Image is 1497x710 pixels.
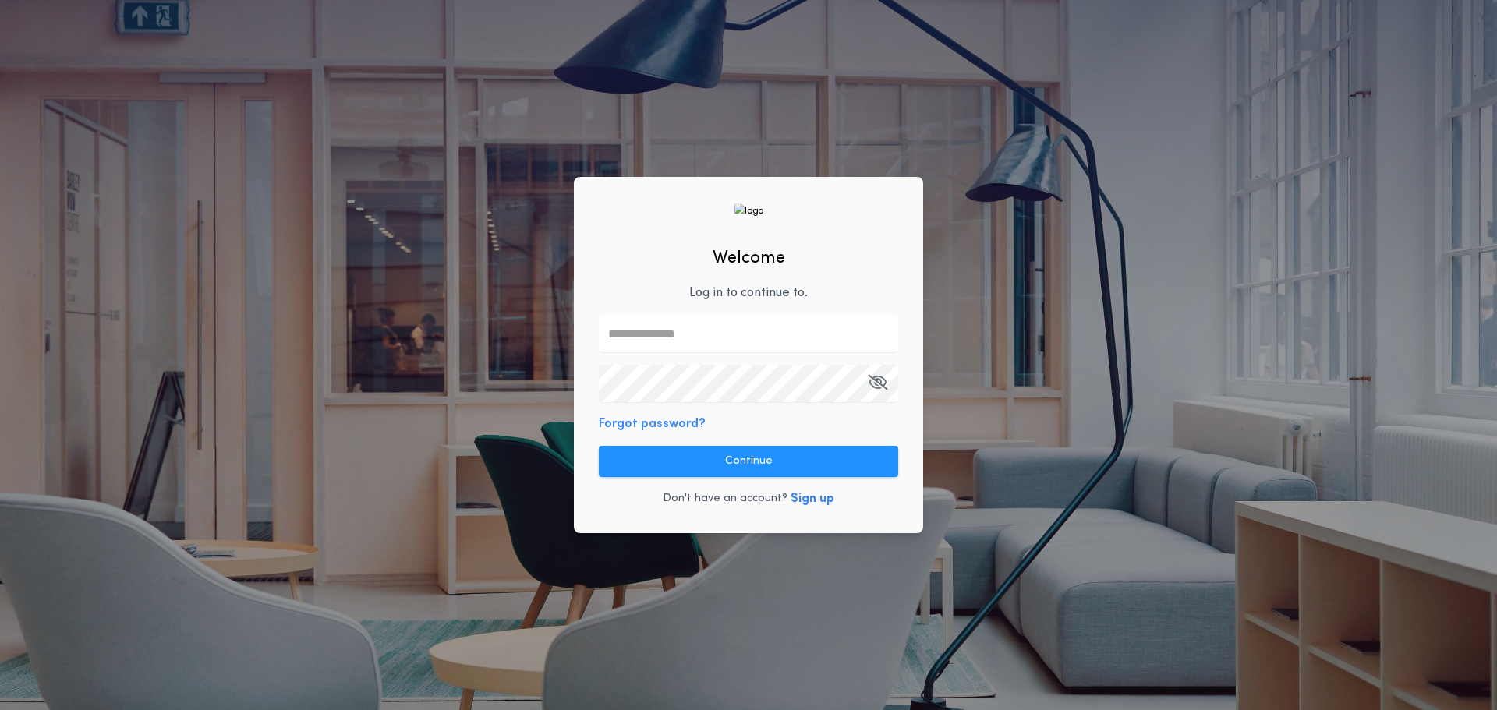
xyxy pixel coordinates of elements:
h2: Welcome [713,245,785,271]
button: Forgot password? [599,415,706,433]
button: Sign up [791,489,834,508]
p: Log in to continue to . [689,284,808,302]
img: logo [734,203,763,218]
button: Continue [599,446,898,477]
p: Don't have an account? [663,491,787,507]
